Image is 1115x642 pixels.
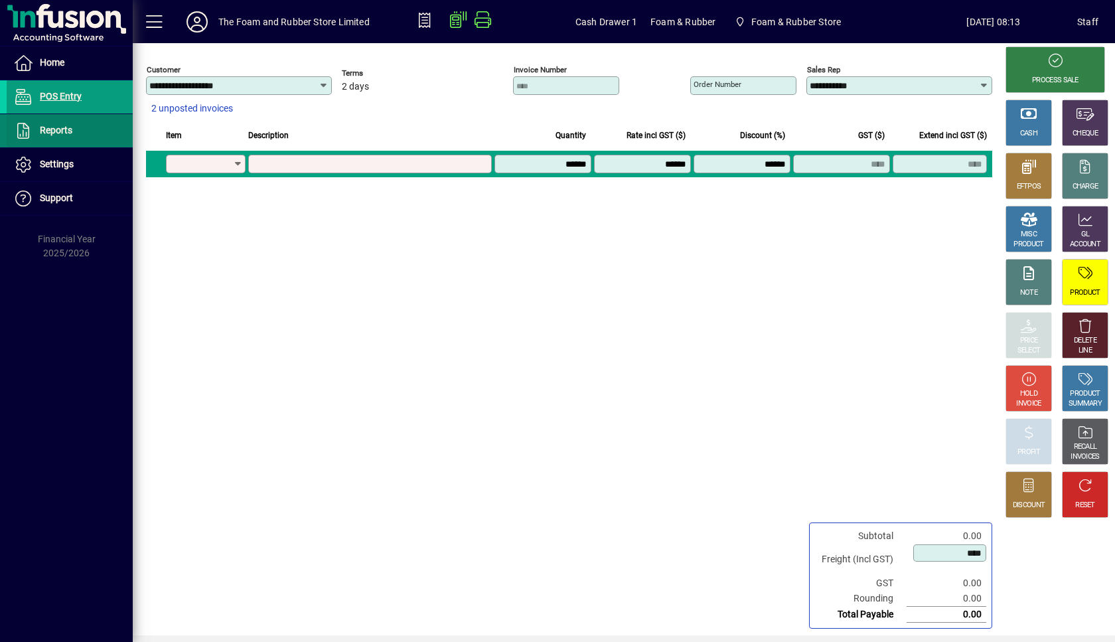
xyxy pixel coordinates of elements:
[815,544,907,576] td: Freight (Incl GST)
[815,607,907,623] td: Total Payable
[151,102,233,116] span: 2 unposted invoices
[1073,129,1098,139] div: CHEQUE
[40,125,72,135] span: Reports
[907,607,986,623] td: 0.00
[740,128,785,143] span: Discount (%)
[147,65,181,74] mat-label: Customer
[751,11,841,33] span: Foam & Rubber Store
[1070,240,1100,250] div: ACCOUNT
[1078,346,1092,356] div: LINE
[815,528,907,544] td: Subtotal
[40,193,73,203] span: Support
[907,576,986,591] td: 0.00
[1013,501,1045,511] div: DISCOUNT
[575,11,637,33] span: Cash Drawer 1
[40,57,64,68] span: Home
[342,69,421,78] span: Terms
[248,128,289,143] span: Description
[7,182,133,215] a: Support
[1020,389,1037,399] div: HOLD
[815,576,907,591] td: GST
[1071,452,1099,462] div: INVOICES
[1017,346,1041,356] div: SELECT
[694,80,741,89] mat-label: Order number
[166,128,182,143] span: Item
[1073,182,1098,192] div: CHARGE
[1017,447,1040,457] div: PROFIT
[1017,182,1041,192] div: EFTPOS
[1013,240,1043,250] div: PRODUCT
[1069,399,1102,409] div: SUMMARY
[40,159,74,169] span: Settings
[1070,288,1100,298] div: PRODUCT
[1032,76,1078,86] div: PROCESS SALE
[514,65,567,74] mat-label: Invoice number
[919,128,987,143] span: Extend incl GST ($)
[7,148,133,181] a: Settings
[907,528,986,544] td: 0.00
[910,11,1077,33] span: [DATE] 08:13
[176,10,218,34] button: Profile
[1074,442,1097,452] div: RECALL
[858,128,885,143] span: GST ($)
[1020,129,1037,139] div: CASH
[907,591,986,607] td: 0.00
[1070,389,1100,399] div: PRODUCT
[146,97,238,121] button: 2 unposted invoices
[1075,501,1095,511] div: RESET
[556,128,586,143] span: Quantity
[218,11,370,33] div: The Foam and Rubber Store Limited
[729,10,846,34] span: Foam & Rubber Store
[7,46,133,80] a: Home
[1020,336,1038,346] div: PRICE
[1020,288,1037,298] div: NOTE
[1081,230,1090,240] div: GL
[815,591,907,607] td: Rounding
[1077,11,1098,33] div: Staff
[1016,399,1041,409] div: INVOICE
[40,91,82,102] span: POS Entry
[1021,230,1037,240] div: MISC
[342,82,369,92] span: 2 days
[650,11,715,33] span: Foam & Rubber
[1074,336,1096,346] div: DELETE
[7,114,133,147] a: Reports
[627,128,686,143] span: Rate incl GST ($)
[807,65,840,74] mat-label: Sales rep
